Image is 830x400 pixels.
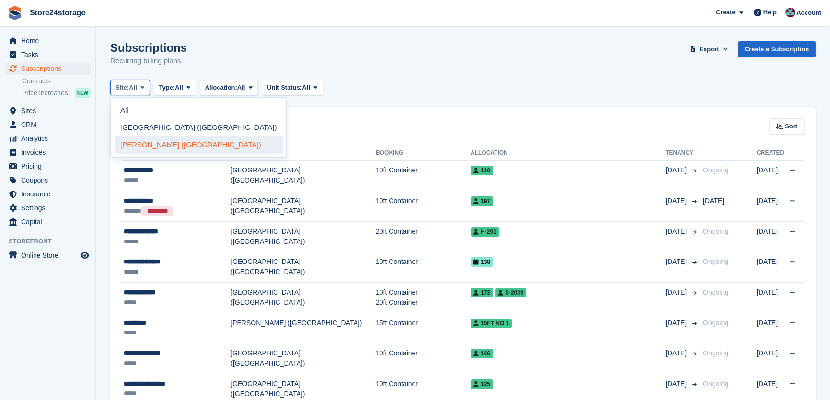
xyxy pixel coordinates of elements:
[763,8,777,17] span: Help
[8,6,22,20] img: stora-icon-8386f47178a22dfd0bd8f6a31ec36ba5ce8667c1dd55bd0f319d3a0aa187defe.svg
[785,8,795,17] img: George
[26,5,90,21] a: Store24storage
[115,102,282,119] a: All
[796,8,821,18] span: Account
[716,8,735,17] span: Create
[115,136,282,153] a: [PERSON_NAME] ([GEOGRAPHIC_DATA])
[115,119,282,136] a: [GEOGRAPHIC_DATA] ([GEOGRAPHIC_DATA])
